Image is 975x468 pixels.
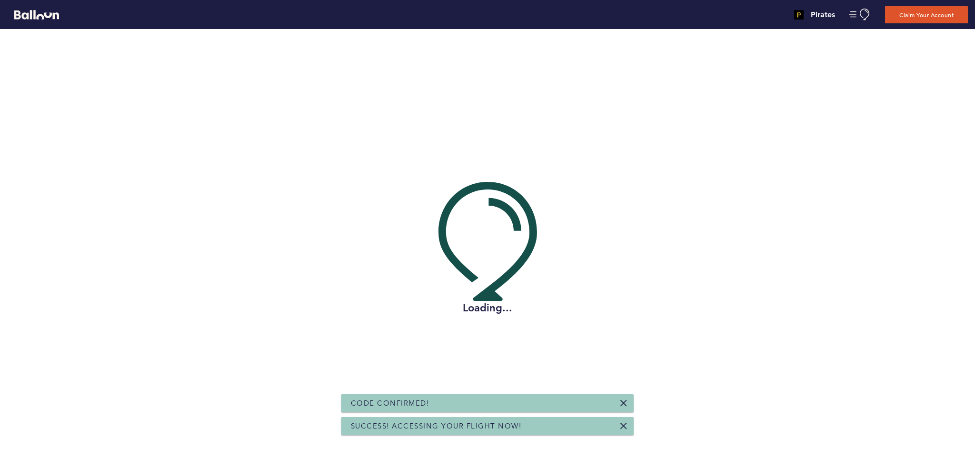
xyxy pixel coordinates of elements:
div: Success! Accessing your flight now! [341,417,634,435]
svg: Balloon [14,10,59,20]
a: Balloon [7,10,59,20]
div: Code Confirmed! [341,394,634,412]
h4: Pirates [811,9,835,20]
h2: Loading... [438,301,537,315]
button: Claim Your Account [885,6,968,23]
button: Manage Account [849,9,871,20]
